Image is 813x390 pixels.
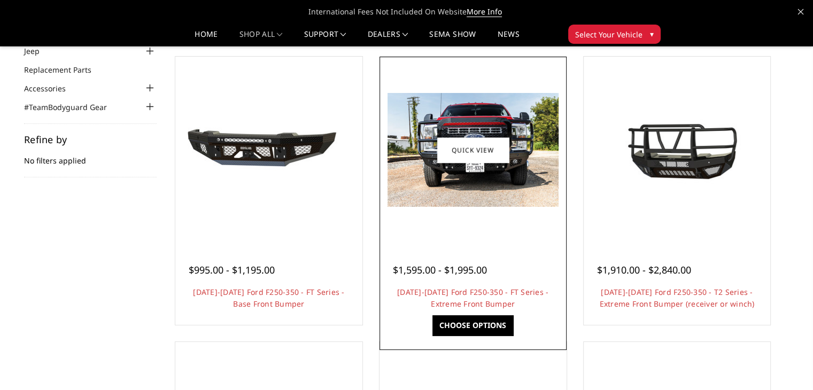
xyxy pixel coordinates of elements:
a: Support [304,30,346,46]
a: Home [195,30,218,46]
span: ▾ [650,28,654,40]
div: No filters applied [24,135,157,177]
button: Select Your Vehicle [568,25,661,44]
a: 2023-2025 Ford F250-350 - FT Series - Base Front Bumper [178,59,360,241]
a: 2023-2025 Ford F250-350 - FT Series - Extreme Front Bumper 2023-2025 Ford F250-350 - FT Series - ... [382,59,564,241]
a: Quick view [437,137,509,162]
a: shop all [239,30,283,46]
a: News [497,30,519,46]
span: $1,595.00 - $1,995.00 [393,263,487,276]
img: 2023-2025 Ford F250-350 - T2 Series - Extreme Front Bumper (receiver or winch) [591,102,762,198]
a: More Info [467,6,502,17]
span: $995.00 - $1,195.00 [189,263,275,276]
span: $1,910.00 - $2,840.00 [597,263,691,276]
a: [DATE]-[DATE] Ford F250-350 - FT Series - Base Front Bumper [193,287,344,309]
a: 2023-2025 Ford F250-350 - T2 Series - Extreme Front Bumper (receiver or winch) 2023-2025 Ford F25... [586,59,768,241]
span: Select Your Vehicle [575,29,642,40]
a: Accessories [24,83,79,94]
a: SEMA Show [429,30,476,46]
a: Replacement Parts [24,64,105,75]
img: 2023-2025 Ford F250-350 - FT Series - Base Front Bumper [183,110,354,190]
a: Choose Options [432,315,513,336]
h5: Refine by [24,135,157,144]
a: [DATE]-[DATE] Ford F250-350 - FT Series - Extreme Front Bumper [397,287,548,309]
a: [DATE]-[DATE] Ford F250-350 - T2 Series - Extreme Front Bumper (receiver or winch) [599,287,754,309]
a: Jeep [24,45,53,57]
a: Dealers [368,30,408,46]
a: #TeamBodyguard Gear [24,102,120,113]
img: 2023-2025 Ford F250-350 - FT Series - Extreme Front Bumper [388,93,559,207]
span: International Fees Not Included On Website [22,1,792,22]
